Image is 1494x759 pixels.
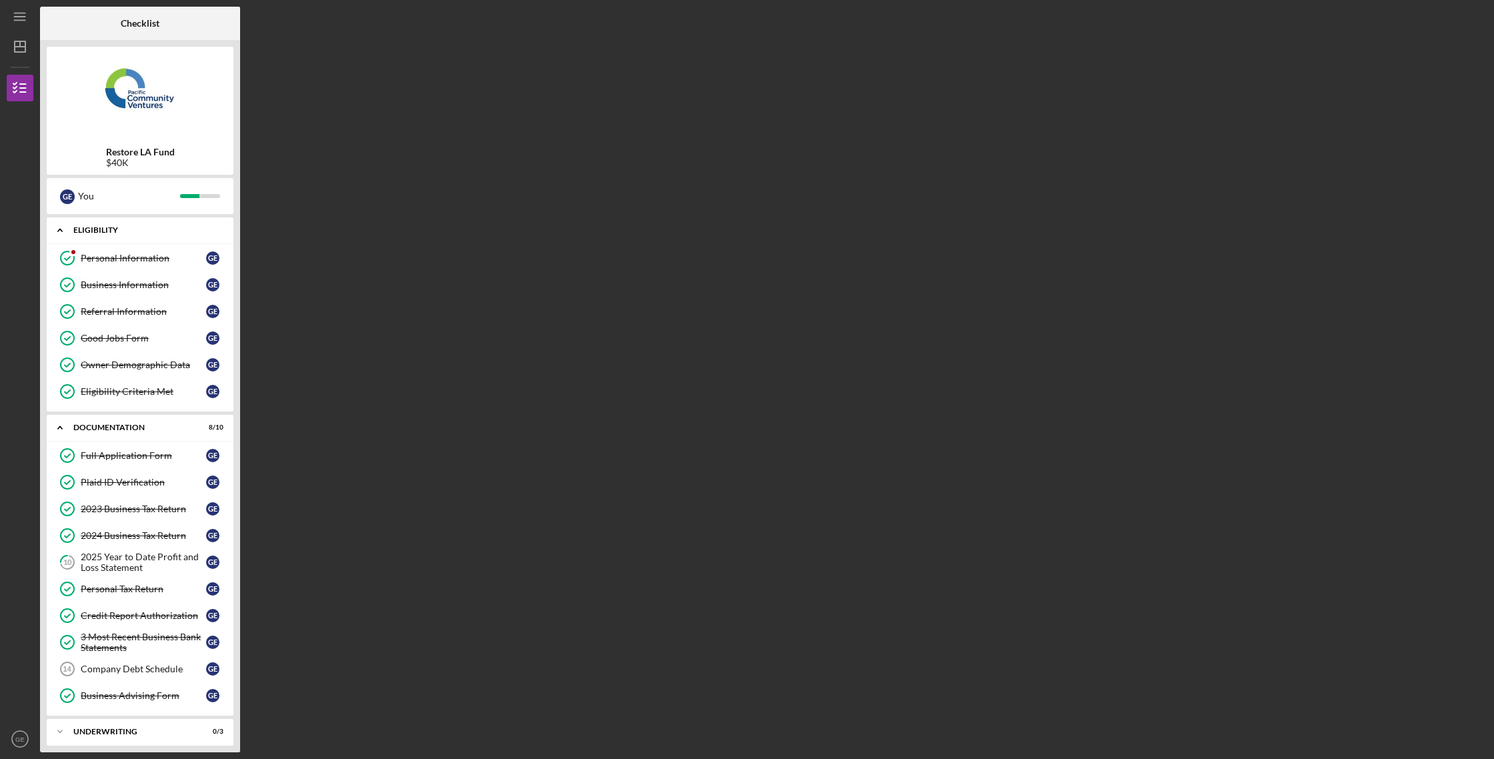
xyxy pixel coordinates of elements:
[53,325,227,351] a: Good Jobs FormGE
[206,251,219,265] div: G E
[53,576,227,602] a: Personal Tax ReturnGE
[106,147,175,157] b: Restore LA Fund
[81,333,206,343] div: Good Jobs Form
[206,689,219,702] div: G E
[53,245,227,271] a: Personal InformationGE
[53,629,227,656] a: 3 Most Recent Business Bank StatementsGE
[206,278,219,291] div: G E
[121,18,159,29] b: Checklist
[53,656,227,682] a: 14Company Debt ScheduleGE
[60,189,75,204] div: G E
[106,157,175,168] div: $40K
[81,690,206,701] div: Business Advising Form
[81,386,206,397] div: Eligibility Criteria Met
[206,582,219,596] div: G E
[206,305,219,318] div: G E
[206,556,219,569] div: G E
[63,558,72,567] tspan: 10
[206,358,219,371] div: G E
[206,609,219,622] div: G E
[199,728,223,736] div: 0 / 3
[81,450,206,461] div: Full Application Form
[53,442,227,469] a: Full Application FormGE
[53,271,227,298] a: Business InformationGE
[206,636,219,649] div: G E
[53,378,227,405] a: Eligibility Criteria MetGE
[206,502,219,516] div: G E
[81,359,206,370] div: Owner Demographic Data
[53,682,227,709] a: Business Advising FormGE
[81,610,206,621] div: Credit Report Authorization
[73,728,190,736] div: Underwriting
[81,584,206,594] div: Personal Tax Return
[73,424,190,432] div: Documentation
[15,736,25,743] text: GE
[81,552,206,573] div: 2025 Year to Date Profit and Loss Statement
[53,549,227,576] a: 102025 Year to Date Profit and Loss StatementGE
[81,306,206,317] div: Referral Information
[47,53,233,133] img: Product logo
[53,602,227,629] a: Credit Report AuthorizationGE
[206,331,219,345] div: G E
[53,496,227,522] a: 2023 Business Tax ReturnGE
[78,185,180,207] div: You
[81,504,206,514] div: 2023 Business Tax Return
[206,529,219,542] div: G E
[63,665,71,673] tspan: 14
[206,662,219,676] div: G E
[53,522,227,549] a: 2024 Business Tax ReturnGE
[81,632,206,653] div: 3 Most Recent Business Bank Statements
[53,351,227,378] a: Owner Demographic DataGE
[7,726,33,752] button: GE
[53,298,227,325] a: Referral InformationGE
[206,385,219,398] div: G E
[81,279,206,290] div: Business Information
[199,424,223,432] div: 8 / 10
[206,476,219,489] div: G E
[73,226,217,234] div: Eligibility
[81,664,206,674] div: Company Debt Schedule
[206,449,219,462] div: G E
[53,469,227,496] a: Plaid ID VerificationGE
[81,253,206,263] div: Personal Information
[81,477,206,488] div: Plaid ID Verification
[81,530,206,541] div: 2024 Business Tax Return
